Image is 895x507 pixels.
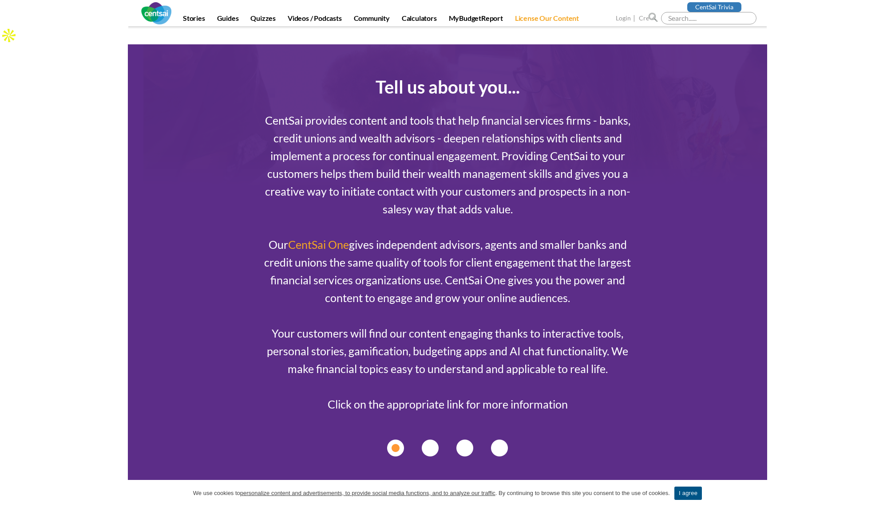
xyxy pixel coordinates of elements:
a: License Our Content [510,14,584,26]
img: Step 1 [387,440,508,456]
a: Community [348,14,395,26]
a: I agree [674,487,702,500]
input: Search...... [661,12,756,24]
a: MyBudgetReport [444,14,508,26]
a: Quizzes [245,14,281,26]
a: I agree [879,489,888,498]
a: Stories [178,14,210,26]
a: Calculators [396,14,442,26]
a: Login [616,14,631,24]
u: personalize content and advertisements, to provide social media functions, and to analyze our tra... [240,490,495,496]
div: Tell us about you... [194,76,701,98]
p: CentSai provides content and tools that help financial services firms - banks, credit unions and ... [259,111,636,413]
a: CentSai One [288,238,349,251]
span: | [632,13,638,24]
a: Create Account [639,14,682,24]
span: We use cookies to . By continuing to browse this site you consent to the use of cookies. [193,489,670,498]
a: Guides [212,14,244,26]
img: CentSai [141,2,171,24]
a: Videos / Podcasts [282,14,347,26]
a: CentSai Trivia [687,2,741,12]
